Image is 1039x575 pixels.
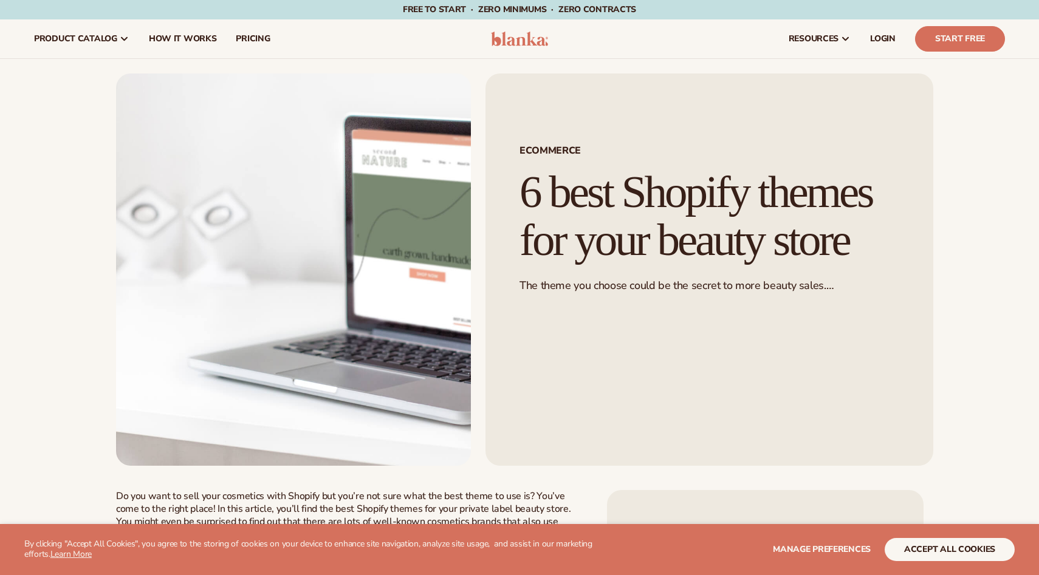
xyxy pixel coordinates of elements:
[779,19,860,58] a: resources
[773,538,871,561] button: Manage preferences
[915,26,1005,52] a: Start Free
[519,279,899,293] p: The theme you choose could be the secret to more beauty sales.
[491,32,549,46] img: logo
[226,19,279,58] a: pricing
[236,34,270,44] span: pricing
[149,34,217,44] span: How It Works
[789,34,838,44] span: resources
[34,34,117,44] span: product catalog
[24,19,139,58] a: product catalog
[773,543,871,555] span: Manage preferences
[885,538,1015,561] button: accept all cookies
[403,4,636,15] span: Free to start · ZERO minimums · ZERO contracts
[519,168,899,264] h1: 6 best Shopify themes for your beauty store
[860,19,905,58] a: LOGIN
[870,34,896,44] span: LOGIN
[139,19,227,58] a: How It Works
[519,146,899,155] span: ECOMMERCE
[116,73,471,466] img: Laptop displaying a sleek Shopify store homepage on a minimalist desk, highlighting modern e-comm...
[24,539,613,560] p: By clicking "Accept All Cookies", you agree to the storing of cookies on your device to enhance s...
[116,490,583,540] p: Do you want to sell your cosmetics with Shopify but you’re not sure what the best theme to use is...
[50,548,92,560] a: Learn More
